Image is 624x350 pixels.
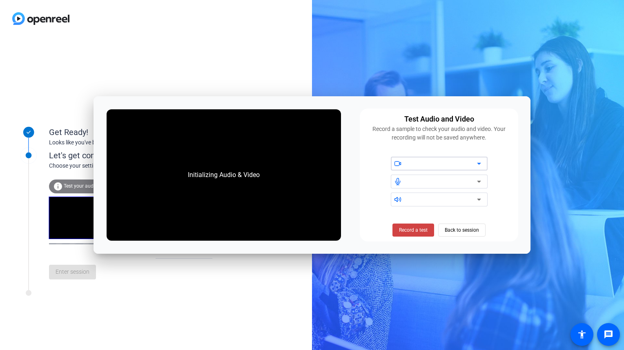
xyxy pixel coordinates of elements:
div: Get Ready! [49,126,212,138]
mat-icon: info [53,182,63,191]
div: Choose your settings [49,162,229,170]
mat-icon: message [604,330,613,339]
span: Test your audio and video [64,183,120,189]
div: Record a sample to check your audio and video. Your recording will not be saved anywhere. [365,125,513,142]
div: Initializing Audio & Video [180,162,268,188]
button: Record a test [392,224,434,237]
div: Let's get connected. [49,149,229,162]
span: Back to session [445,222,479,238]
mat-icon: accessibility [577,330,587,339]
div: Test Audio and Video [404,113,474,125]
div: Looks like you've been invited to join [49,138,212,147]
span: Record a test [399,226,428,234]
button: Back to session [438,224,486,237]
